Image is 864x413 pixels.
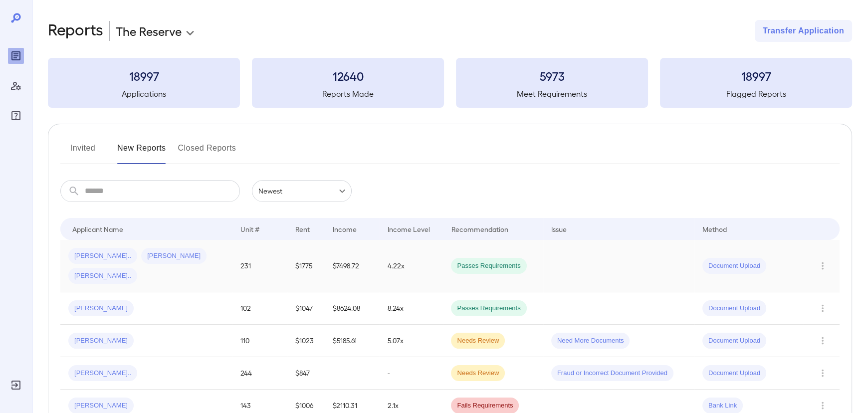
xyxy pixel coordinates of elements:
div: Issue [551,223,567,235]
h5: Reports Made [252,88,444,100]
td: $5185.61 [325,325,379,357]
p: The Reserve [116,23,182,39]
span: Bank Link [702,401,743,411]
span: Document Upload [702,336,766,346]
button: Invited [60,140,105,164]
span: [PERSON_NAME].. [68,271,137,281]
span: Document Upload [702,369,766,378]
td: $7498.72 [325,240,379,292]
h5: Applications [48,88,240,100]
h5: Flagged Reports [660,88,852,100]
span: Needs Review [451,336,505,346]
div: Income [333,223,357,235]
td: 244 [232,357,287,390]
td: $847 [287,357,325,390]
td: 5.07x [379,325,443,357]
span: [PERSON_NAME] [68,401,134,411]
div: Income Level [387,223,430,235]
td: $8624.08 [325,292,379,325]
div: Recommendation [451,223,508,235]
button: Transfer Application [755,20,852,42]
h3: 18997 [660,68,852,84]
div: Applicant Name [72,223,123,235]
button: Row Actions [815,365,831,381]
div: Log Out [8,377,24,393]
span: [PERSON_NAME].. [68,251,137,261]
div: FAQ [8,108,24,124]
td: $1023 [287,325,325,357]
h3: 18997 [48,68,240,84]
div: Manage Users [8,78,24,94]
td: - [379,357,443,390]
td: $1047 [287,292,325,325]
span: [PERSON_NAME] [68,304,134,313]
div: Rent [295,223,311,235]
span: [PERSON_NAME].. [68,369,137,378]
button: New Reports [117,140,166,164]
span: [PERSON_NAME] [68,336,134,346]
span: [PERSON_NAME] [141,251,207,261]
h3: 5973 [456,68,648,84]
h2: Reports [48,20,103,42]
span: Fails Requirements [451,401,519,411]
div: Method [702,223,727,235]
button: Closed Reports [178,140,236,164]
span: Needs Review [451,369,505,378]
button: Row Actions [815,258,831,274]
h5: Meet Requirements [456,88,648,100]
td: 231 [232,240,287,292]
span: Document Upload [702,304,766,313]
span: Document Upload [702,261,766,271]
button: Row Actions [815,333,831,349]
h3: 12640 [252,68,444,84]
span: Need More Documents [551,336,630,346]
div: Reports [8,48,24,64]
td: 102 [232,292,287,325]
td: 110 [232,325,287,357]
summary: 18997Applications12640Reports Made5973Meet Requirements18997Flagged Reports [48,58,852,108]
td: 8.24x [379,292,443,325]
span: Passes Requirements [451,304,526,313]
div: Unit # [240,223,259,235]
div: Newest [252,180,352,202]
button: Row Actions [815,300,831,316]
span: Fraud or Incorrect Document Provided [551,369,673,378]
td: 4.22x [379,240,443,292]
td: $1775 [287,240,325,292]
span: Passes Requirements [451,261,526,271]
